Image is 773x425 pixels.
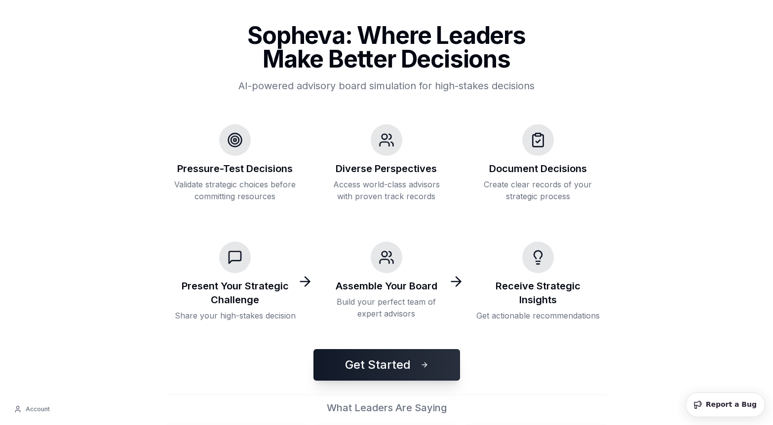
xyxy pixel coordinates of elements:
[165,401,608,415] h2: What Leaders Are Saying
[8,401,56,417] button: Account
[173,178,297,202] p: Validate strategic choices before committing resources
[336,279,437,293] h3: Assemble Your Board
[26,405,50,413] span: Account
[221,79,552,93] p: AI-powered advisory board simulation for high-stakes decisions
[476,310,600,321] p: Get actionable recommendations
[173,279,297,307] h3: Present Your Strategic Challenge
[221,24,552,71] h1: Sopheva: Where Leaders Make Better Decisions
[313,349,460,381] button: Get Started
[336,162,437,176] h3: Diverse Perspectives
[476,178,600,202] p: Create clear records of your strategic process
[476,279,600,307] h3: Receive Strategic Insights
[325,178,449,202] p: Access world-class advisors with proven track records
[325,296,449,319] p: Build your perfect team of expert advisors
[489,162,587,176] h3: Document Decisions
[175,310,296,321] p: Share your high-stakes decision
[177,162,293,176] h3: Pressure-Test Decisions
